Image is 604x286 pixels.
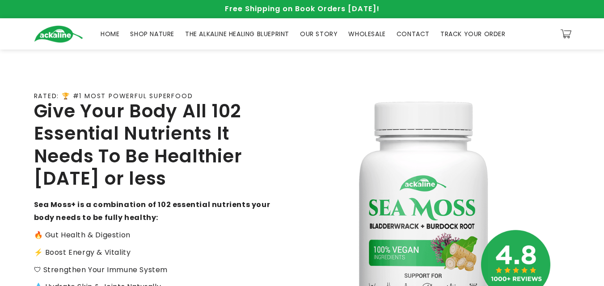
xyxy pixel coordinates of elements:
span: THE ALKALINE HEALING BLUEPRINT [185,30,289,38]
a: HOME [95,25,125,43]
span: WHOLESALE [348,30,385,38]
a: SHOP NATURE [125,25,180,43]
span: HOME [101,30,119,38]
span: CONTACT [397,30,430,38]
p: RATED: 🏆 #1 MOST POWERFUL SUPERFOOD [34,92,193,100]
h2: Give Your Body All 102 Essential Nutrients It Needs To Be Healthier [DATE] or less [34,100,271,190]
span: OUR STORY [300,30,338,38]
span: TRACK YOUR ORDER [440,30,506,38]
a: CONTACT [391,25,435,43]
p: 🛡 Strengthen Your Immune System [34,264,271,277]
p: 🔥 Gut Health & Digestion [34,229,271,242]
img: Ackaline [34,25,83,43]
span: SHOP NATURE [130,30,174,38]
p: ⚡️ Boost Energy & Vitality [34,246,271,259]
a: TRACK YOUR ORDER [435,25,511,43]
span: Free Shipping on Book Orders [DATE]! [225,4,380,14]
a: WHOLESALE [343,25,391,43]
a: OUR STORY [295,25,343,43]
a: THE ALKALINE HEALING BLUEPRINT [180,25,295,43]
strong: Sea Moss+ is a combination of 102 essential nutrients your body needs to be fully healthy: [34,199,270,223]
